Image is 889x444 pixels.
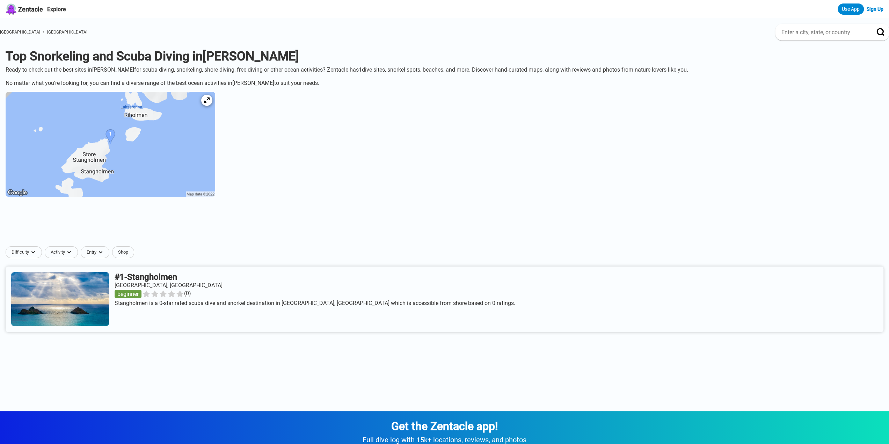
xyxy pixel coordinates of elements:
[87,249,96,255] span: Entry
[6,3,17,15] img: Zentacle logo
[112,246,134,258] a: Shop
[30,249,36,255] img: dropdown caret
[12,249,29,255] span: Difficulty
[18,6,43,13] span: Zentacle
[51,249,65,255] span: Activity
[275,209,614,241] iframe: Advertisement
[781,29,867,36] input: Enter a city, state, or country
[867,6,883,12] a: Sign Up
[81,246,112,258] button: Entrydropdown caret
[6,92,215,197] img: Risør dive site map
[6,49,883,64] h1: Top Snorkeling and Scuba Diving in [PERSON_NAME]
[47,6,66,13] a: Explore
[98,249,103,255] img: dropdown caret
[838,3,864,15] a: Use App
[6,246,45,258] button: Difficultydropdown caret
[43,30,44,35] span: ›
[45,246,81,258] button: Activitydropdown caret
[8,436,881,444] div: Full dive log with 15k+ locations, reviews, and photos
[47,30,87,35] a: [GEOGRAPHIC_DATA]
[66,249,72,255] img: dropdown caret
[6,3,43,15] a: Zentacle logoZentacle
[8,420,881,433] div: Get the Zentacle app!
